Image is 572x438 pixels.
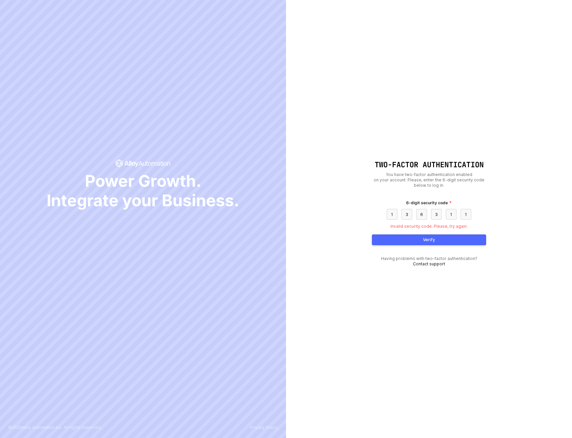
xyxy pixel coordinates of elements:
[47,171,239,210] span: Power Growth. Integrate your Business.
[372,256,486,267] div: Having problems with two-factor authentication?
[413,261,445,266] a: Contact support
[372,172,486,188] div: You have two-factor authentication enabled on your account. Please, enter the 6-digit security co...
[115,159,171,167] span: icon-success
[250,425,278,430] a: Privacy Policy
[406,200,452,206] label: 6-digit security code
[423,237,435,243] div: Verify
[372,234,486,245] button: Verify
[372,220,486,229] div: Invalid security code. Please, try again.
[372,161,486,169] h1: Two-Factor Authentication
[8,425,101,430] p: © 2025 Alloy Automation Inc. All rights reserved.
